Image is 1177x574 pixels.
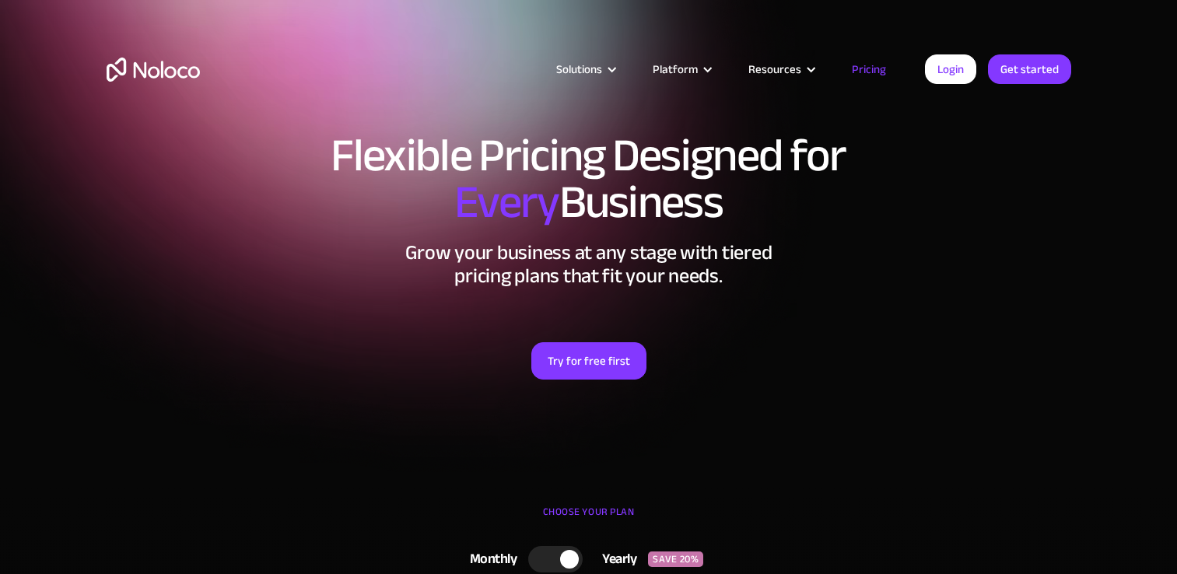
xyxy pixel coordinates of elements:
[583,548,648,571] div: Yearly
[633,59,729,79] div: Platform
[832,59,906,79] a: Pricing
[454,159,559,246] span: Every
[531,342,646,380] a: Try for free first
[729,59,832,79] div: Resources
[450,548,529,571] div: Monthly
[107,241,1071,288] h2: Grow your business at any stage with tiered pricing plans that fit your needs.
[748,59,801,79] div: Resources
[653,59,698,79] div: Platform
[107,500,1071,539] div: CHOOSE YOUR PLAN
[107,58,200,82] a: home
[556,59,602,79] div: Solutions
[988,54,1071,84] a: Get started
[107,132,1071,226] h1: Flexible Pricing Designed for Business
[537,59,633,79] div: Solutions
[925,54,976,84] a: Login
[648,551,703,567] div: SAVE 20%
